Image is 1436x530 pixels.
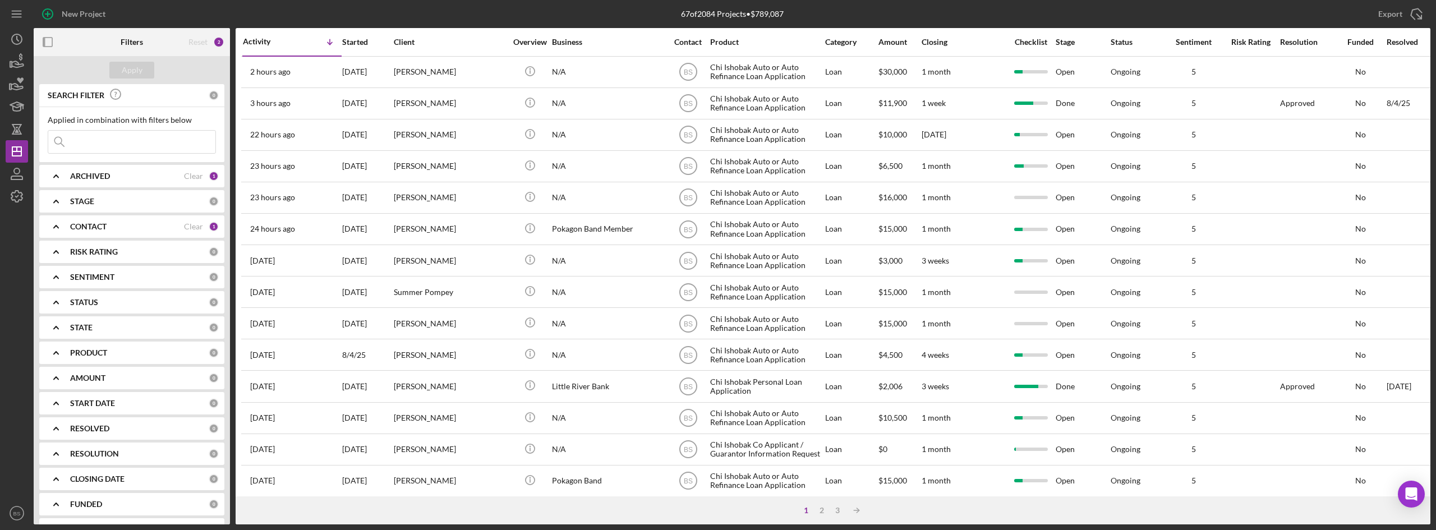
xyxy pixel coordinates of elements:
div: No [1335,445,1386,454]
div: No [1335,351,1386,360]
div: Ongoing [1111,224,1140,233]
b: RESOLVED [70,424,109,433]
time: 2025-08-18 19:33 [250,476,275,485]
div: Closing [922,38,1006,47]
div: Ongoing [1111,288,1140,297]
div: 5 [1166,413,1222,422]
div: 5 [1166,224,1222,233]
div: Ongoing [1111,256,1140,265]
div: [DATE] [342,371,393,401]
div: Contact [667,38,709,47]
div: [PERSON_NAME] [394,89,506,118]
div: 5 [1166,67,1222,76]
text: BS [683,414,692,422]
div: Done [1056,371,1110,401]
div: [PERSON_NAME] [394,120,506,150]
div: 5 [1166,193,1222,202]
div: 5 [1166,351,1222,360]
text: BS [683,194,692,202]
div: 2 [213,36,224,48]
div: Status [1111,38,1165,47]
div: N/A [552,89,664,118]
time: 1 month [922,444,951,454]
div: 1 [798,506,814,515]
div: 1 [209,222,219,232]
div: Ongoing [1111,351,1140,360]
time: 2025-08-20 17:24 [250,224,295,233]
div: Client [394,38,506,47]
div: Loan [825,340,877,370]
div: No [1335,224,1386,233]
div: [DATE] [342,466,393,496]
div: 0 [209,297,219,307]
div: Open [1056,214,1110,244]
div: N/A [552,183,664,213]
div: Loan [825,277,877,307]
div: 5 [1166,162,1222,170]
b: FUNDED [70,500,102,509]
b: SENTIMENT [70,273,114,282]
div: N/A [552,57,664,87]
text: BS [683,351,692,359]
time: 1 month [922,476,951,485]
div: $30,000 [878,57,920,87]
button: New Project [34,3,117,25]
time: 2025-08-20 01:46 [250,319,275,328]
div: 8/4/25 [342,340,393,370]
div: N/A [552,151,664,181]
div: Loan [825,403,877,433]
div: Summer Pompey [394,277,506,307]
div: Loan [825,183,877,213]
text: BS [683,446,692,454]
div: Chi Ishobak Auto or Auto Refinance Loan Application [710,183,822,213]
time: 2025-08-20 18:12 [250,193,295,202]
div: N/A [552,277,664,307]
div: [DATE] [342,183,393,213]
div: 0 [209,499,219,509]
b: SEARCH FILTER [48,91,104,100]
text: BS [683,288,692,296]
b: CONTACT [70,222,107,231]
div: Approved [1280,99,1315,108]
button: Export [1367,3,1430,25]
div: Ongoing [1111,99,1140,108]
div: $15,000 [878,277,920,307]
div: 0 [209,423,219,434]
div: Open [1056,183,1110,213]
div: 0 [209,449,219,459]
div: Loan [825,151,877,181]
text: BS [683,257,692,265]
time: [DATE] [922,130,946,139]
div: 0 [209,398,219,408]
b: PRODUCT [70,348,107,357]
div: N/A [552,403,664,433]
div: $6,500 [878,151,920,181]
div: [PERSON_NAME] [394,435,506,464]
time: 1 week [922,98,946,108]
b: AMOUNT [70,374,105,382]
div: Pokagon Band Member [552,214,664,244]
div: [PERSON_NAME] [394,214,506,244]
div: Ongoing [1111,193,1140,202]
button: Apply [109,62,154,79]
div: $0 [878,435,920,464]
div: No [1335,193,1386,202]
div: No [1335,130,1386,139]
div: 0 [209,322,219,333]
div: Reset [188,38,208,47]
div: [DATE] [342,277,393,307]
div: [DATE] [342,308,393,338]
div: 0 [209,90,219,100]
div: Open [1056,246,1110,275]
div: Chi Ishobak Auto or Auto Refinance Loan Application [710,151,822,181]
div: Loan [825,57,877,87]
div: 1 [209,171,219,181]
time: 1 month [922,67,951,76]
div: Open [1056,340,1110,370]
div: Open [1056,435,1110,464]
div: N/A [552,120,664,150]
b: STAGE [70,197,94,206]
div: 5 [1166,288,1222,297]
div: $15,000 [878,466,920,496]
b: STATUS [70,298,98,307]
